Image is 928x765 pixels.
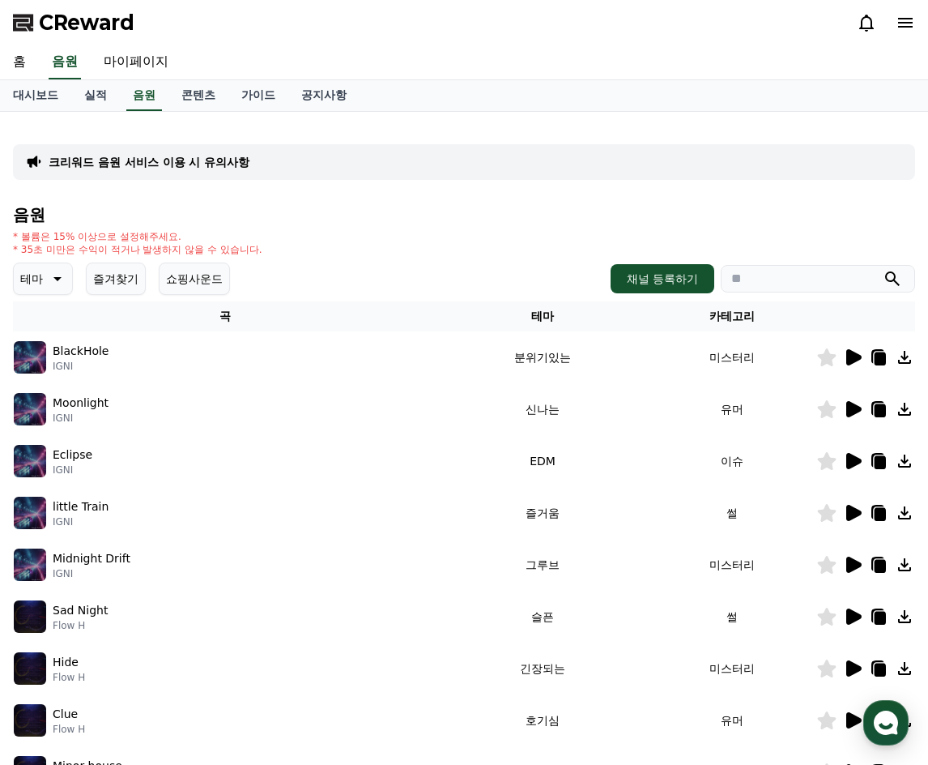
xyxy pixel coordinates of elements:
a: 홈 [5,514,107,554]
td: 미스터리 [647,539,816,591]
a: 음원 [126,80,162,111]
img: music [14,341,46,374]
td: 미스터리 [647,643,816,694]
p: Clue [53,706,78,723]
p: Midnight Drift [53,550,130,567]
td: 이슈 [647,435,816,487]
th: 카테고리 [647,301,816,331]
td: 썰 [647,487,816,539]
a: 크리워드 음원 서비스 이용 시 유의사항 [49,154,249,170]
span: 설정 [250,538,270,551]
p: 테마 [20,267,43,290]
button: 테마 [13,263,73,295]
p: IGNI [53,567,130,580]
a: 대화 [107,514,209,554]
img: music [14,393,46,425]
h4: 음원 [13,206,915,224]
p: Flow H [53,671,85,684]
p: Hide [53,654,79,671]
td: 썰 [647,591,816,643]
p: Moonlight [53,395,109,412]
th: 곡 [13,301,438,331]
a: CReward [13,10,134,36]
button: 쇼핑사운드 [159,263,230,295]
td: 유머 [647,694,816,746]
td: 즐거움 [438,487,648,539]
p: Flow H [53,619,108,632]
p: * 볼륨은 15% 이상으로 설정해주세요. [13,230,262,243]
button: 즐겨찾기 [86,263,146,295]
td: 슬픈 [438,591,648,643]
td: 유머 [647,383,816,435]
p: little Train [53,498,109,515]
button: 채널 등록하기 [611,264,714,293]
a: 공지사항 [288,80,360,111]
span: 홈 [51,538,61,551]
a: 음원 [49,45,81,79]
td: 신나는 [438,383,648,435]
p: IGNI [53,515,109,528]
th: 테마 [438,301,648,331]
td: 긴장되는 [438,643,648,694]
img: music [14,549,46,581]
span: CReward [39,10,134,36]
p: BlackHole [53,343,109,360]
a: 설정 [209,514,311,554]
td: EDM [438,435,648,487]
td: 호기심 [438,694,648,746]
p: Flow H [53,723,85,736]
img: music [14,704,46,737]
p: IGNI [53,360,109,373]
a: 가이드 [228,80,288,111]
a: 콘텐츠 [168,80,228,111]
a: 마이페이지 [91,45,181,79]
p: IGNI [53,464,92,477]
td: 미스터리 [647,331,816,383]
img: music [14,600,46,633]
span: 대화 [148,539,168,552]
td: 그루브 [438,539,648,591]
img: music [14,652,46,685]
td: 분위기있는 [438,331,648,383]
p: * 35초 미만은 수익이 적거나 발생하지 않을 수 있습니다. [13,243,262,256]
img: music [14,497,46,529]
p: Eclipse [53,447,92,464]
img: music [14,445,46,477]
p: IGNI [53,412,109,425]
p: Sad Night [53,602,108,619]
a: 실적 [71,80,120,111]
